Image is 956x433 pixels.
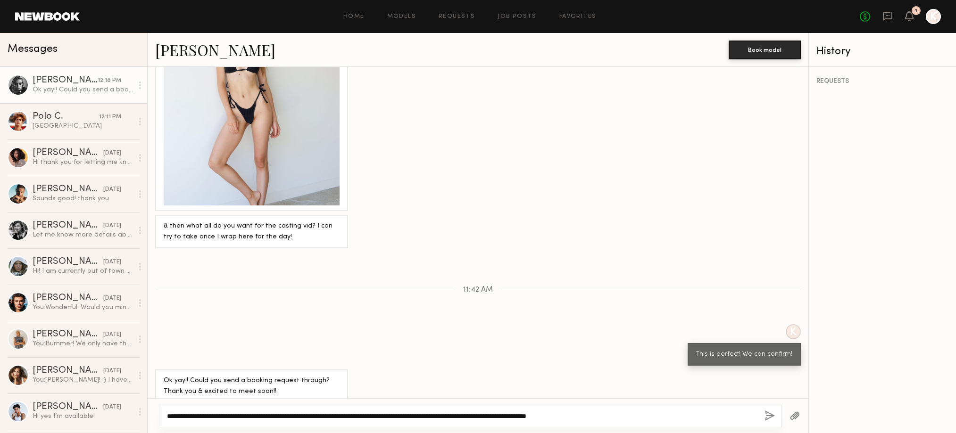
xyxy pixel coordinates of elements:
[103,367,121,376] div: [DATE]
[33,257,103,267] div: [PERSON_NAME]
[33,76,98,85] div: [PERSON_NAME]
[816,78,948,85] div: REQUESTS
[33,158,133,167] div: Hi thank you for letting me know! I just found out I am available that day. For half day I typica...
[33,230,133,239] div: Let me know more details about the job please :)
[33,303,133,312] div: You: Wonderful. Would you mind holding the time? Are you able to send in a casting digitals + vid...
[559,14,597,20] a: Favorites
[103,221,121,230] div: [DATE]
[103,149,121,158] div: [DATE]
[33,194,133,203] div: Sounds good! thank you
[463,286,493,294] span: 11:42 AM
[33,122,133,131] div: [GEOGRAPHIC_DATA]
[103,185,121,194] div: [DATE]
[103,294,121,303] div: [DATE]
[164,221,340,243] div: & then what all do you want for the casting vid? I can try to take once I wrap here for the day!
[33,339,133,348] div: You: Bummer! We only have the 16th as an option. Let me know if anything changes!
[729,41,801,59] button: Book model
[103,258,121,267] div: [DATE]
[343,14,365,20] a: Home
[498,14,537,20] a: Job Posts
[99,113,121,122] div: 12:11 PM
[33,376,133,384] div: You: [PERSON_NAME]! :) I have a shoot coming up for Sportiqe with photographer [PERSON_NAME] on [...
[33,412,133,421] div: Hi yes I’m available!
[33,366,103,376] div: [PERSON_NAME]
[164,376,340,397] div: Ok yay!! Could you send a booking request through? Thank you & excited to meet soon!!
[816,46,948,57] div: History
[103,330,121,339] div: [DATE]
[33,294,103,303] div: [PERSON_NAME]
[439,14,475,20] a: Requests
[696,349,792,360] div: This is perfect! We can confirm!
[33,330,103,339] div: [PERSON_NAME] O.
[926,9,941,24] a: K
[387,14,416,20] a: Models
[33,85,133,94] div: Ok yay!! Could you send a booking request through? Thank you & excited to meet soon!!
[98,76,121,85] div: 12:18 PM
[33,148,103,158] div: [PERSON_NAME]
[103,403,121,412] div: [DATE]
[155,40,275,60] a: [PERSON_NAME]
[33,267,133,276] div: Hi! I am currently out of town or I would love to!!!
[33,402,103,412] div: [PERSON_NAME]
[33,185,103,194] div: [PERSON_NAME]
[729,45,801,53] a: Book model
[33,221,103,230] div: [PERSON_NAME]
[915,8,917,14] div: 1
[33,112,99,122] div: Polo C.
[8,44,58,55] span: Messages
